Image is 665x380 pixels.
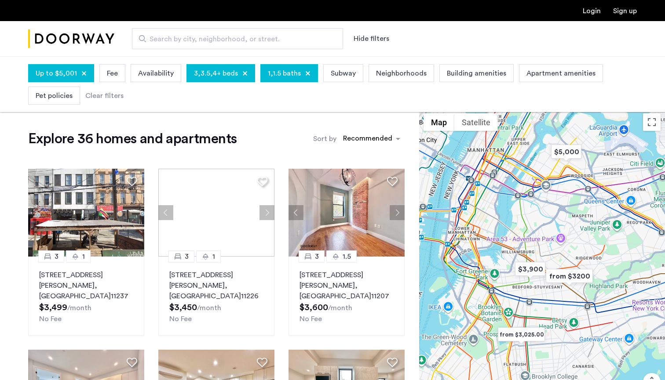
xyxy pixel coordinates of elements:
button: Show satellite imagery [454,113,498,131]
p: [STREET_ADDRESS][PERSON_NAME] 11207 [300,270,394,301]
span: $3,450 [169,303,197,312]
a: Cazamio Logo [28,22,114,55]
span: No Fee [300,315,322,322]
span: $3,600 [300,303,328,312]
div: $5,000 [548,142,585,162]
img: logo [28,22,114,55]
span: Pet policies [36,90,73,101]
button: Next apartment [259,205,274,220]
span: $3,499 [39,303,67,312]
a: 31[STREET_ADDRESS][PERSON_NAME], [GEOGRAPHIC_DATA]11237No Fee [28,257,144,336]
img: 2013_638530510978079483.jpeg [28,169,144,257]
span: 3 [315,251,319,262]
span: Up to $5,001 [36,68,77,79]
span: No Fee [169,315,192,322]
sub: /month [67,304,91,311]
div: from $3,025.00 [494,325,548,344]
div: from $3200 [542,266,596,286]
button: Next apartment [390,205,405,220]
button: Toggle fullscreen view [643,113,661,131]
sub: /month [328,304,352,311]
span: 1.5 [343,251,351,262]
button: Previous apartment [158,205,173,220]
p: [STREET_ADDRESS][PERSON_NAME] 11237 [39,270,133,301]
span: 1,1.5 baths [268,68,301,79]
a: Login [583,7,601,14]
span: Subway [331,68,356,79]
span: Apartment amenities [526,68,596,79]
span: 1 [82,251,85,262]
a: 31[STREET_ADDRESS][PERSON_NAME], [GEOGRAPHIC_DATA]11226No Fee [158,257,274,336]
label: Sort by [313,134,336,144]
a: Registration [613,7,637,14]
span: 1 [212,251,215,262]
div: Clear filters [85,90,124,101]
span: Fee [107,68,118,79]
button: Previous apartment [289,205,303,220]
button: Show or hide filters [354,33,389,44]
h1: Explore 36 homes and apartments [28,130,237,148]
sub: /month [197,304,221,311]
span: 3 [185,251,189,262]
button: Show street map [424,113,454,131]
span: Availability [138,68,174,79]
p: [STREET_ADDRESS][PERSON_NAME] 11226 [169,270,263,301]
div: $3,900 [512,259,549,279]
span: Neighborhoods [376,68,427,79]
div: Recommended [342,133,392,146]
input: Apartment Search [132,28,343,49]
span: 3 [55,251,58,262]
span: 3,3.5,4+ beds [194,68,238,79]
a: 31.5[STREET_ADDRESS][PERSON_NAME], [GEOGRAPHIC_DATA]11207No Fee [289,257,405,336]
span: No Fee [39,315,62,322]
span: Search by city, neighborhood, or street. [150,34,318,44]
span: Building amenities [447,68,506,79]
iframe: chat widget [610,345,639,371]
img: 2016_638584712655679399.jpeg [289,169,405,257]
ng-select: sort-apartment [339,131,405,147]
